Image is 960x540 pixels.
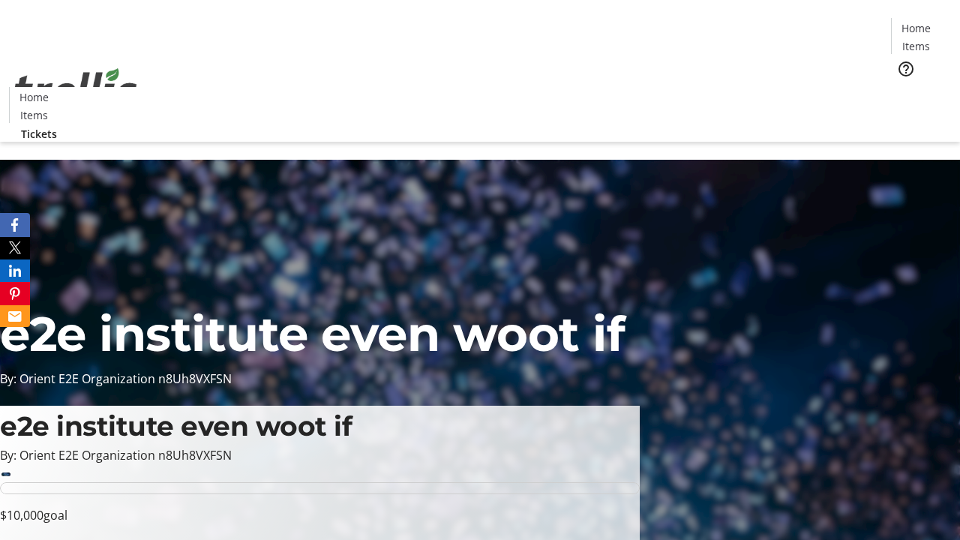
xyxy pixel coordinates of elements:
[901,20,931,36] span: Home
[20,107,48,123] span: Items
[9,52,142,127] img: Orient E2E Organization n8Uh8VXFSN's Logo
[21,126,57,142] span: Tickets
[10,89,58,105] a: Home
[19,89,49,105] span: Home
[891,87,951,103] a: Tickets
[10,107,58,123] a: Items
[9,126,69,142] a: Tickets
[902,38,930,54] span: Items
[892,38,940,54] a: Items
[903,87,939,103] span: Tickets
[891,54,921,84] button: Help
[892,20,940,36] a: Home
